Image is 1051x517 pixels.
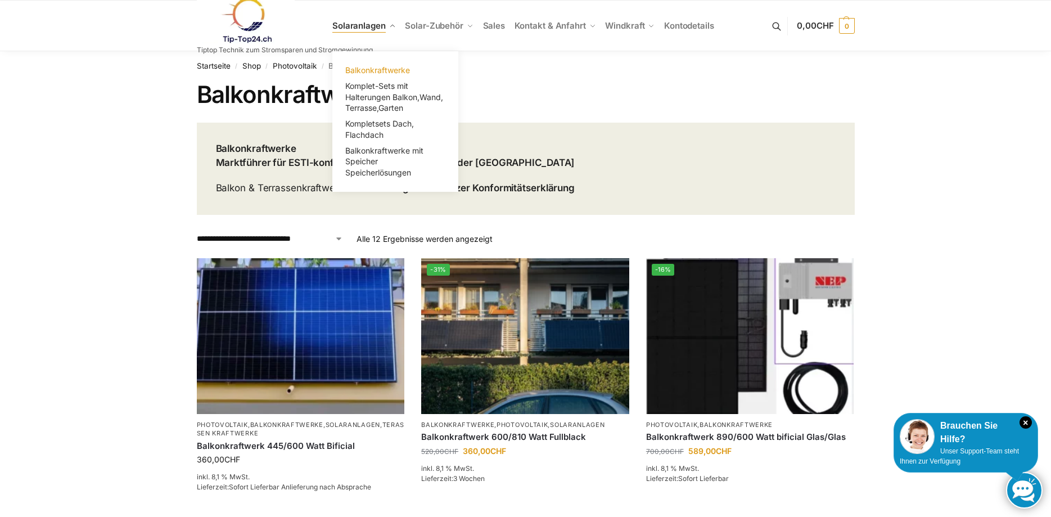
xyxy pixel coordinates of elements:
[660,1,719,51] a: Kontodetails
[646,447,684,456] bdi: 700,00
[483,20,506,31] span: Sales
[1020,416,1032,429] i: Schließen
[216,181,575,196] p: Balkon & Terrassenkraftwerke mit
[197,421,405,437] a: Terassen Kraftwerke
[197,483,371,491] span: Lieferzeit:
[197,421,405,438] p: , , ,
[601,1,660,51] a: Windkraft
[197,440,405,452] a: Balkonkraftwerk 445/600 Watt Bificial
[444,447,458,456] span: CHF
[700,421,773,429] a: Balkonkraftwerke
[839,18,855,34] span: 0
[664,20,714,31] span: Kontodetails
[339,78,452,116] a: Komplet-Sets mit Halterungen Balkon,Wand, Terrasse,Garten
[646,474,729,483] span: Lieferzeit:
[332,20,386,31] span: Solaranlagen
[197,258,405,414] img: Solaranlage für den kleinen Balkon
[478,1,509,51] a: Sales
[197,455,240,464] bdi: 360,00
[197,80,855,109] h1: Balkonkraftwerke
[797,20,833,31] span: 0,00
[339,116,452,143] a: Kompletsets Dach, Flachdach
[421,464,629,474] p: inkl. 8,1 % MwSt.
[345,119,414,140] span: Kompletsets Dach, Flachdach
[422,182,575,194] strong: Schweizer Konformitätserklärung
[197,51,855,80] nav: Breadcrumb
[250,421,323,429] a: Balkonkraftwerke
[646,258,854,414] img: Bificiales Hochleistungsmodul
[197,47,373,53] p: Tiptop Technik zum Stromsparen und Stromgewinnung
[421,421,494,429] a: Balkonkraftwerke
[509,1,601,51] a: Kontakt & Anfahrt
[670,447,684,456] span: CHF
[646,258,854,414] a: -16%Bificiales Hochleistungsmodul
[716,446,732,456] span: CHF
[550,421,605,429] a: Solaranlagen
[242,61,261,70] a: Shop
[339,62,452,78] a: Balkonkraftwerke
[197,472,405,482] p: inkl. 8,1 % MwSt.
[900,419,1032,446] div: Brauchen Sie Hilfe?
[605,20,644,31] span: Windkraft
[216,157,575,168] strong: Marktführer für ESTI-konforme Steckerkraftwerke in der [GEOGRAPHIC_DATA]
[688,446,732,456] bdi: 589,00
[345,146,423,177] span: Balkonkraftwerke mit Speicher Speicherlösungen
[515,20,586,31] span: Kontakt & Anfahrt
[463,446,506,456] bdi: 360,00
[345,65,410,75] span: Balkonkraftwerke
[900,447,1019,465] span: Unser Support-Team steht Ihnen zur Verfügung
[900,419,935,454] img: Customer service
[421,431,629,443] a: Balkonkraftwerk 600/810 Watt Fullblack
[421,258,629,414] a: -31%2 Balkonkraftwerke
[453,474,485,483] span: 3 Wochen
[646,431,854,443] a: Balkonkraftwerk 890/600 Watt bificial Glas/Glas
[326,421,380,429] a: Solaranlagen
[490,446,506,456] span: CHF
[646,421,697,429] a: Photovoltaik
[216,143,296,154] strong: Balkonkraftwerke
[817,20,834,31] span: CHF
[421,258,629,414] img: 2 Balkonkraftwerke
[345,81,443,113] span: Komplet-Sets mit Halterungen Balkon,Wand, Terrasse,Garten
[229,483,371,491] span: Sofort Lieferbar Anlieferung nach Absprache
[197,421,248,429] a: Photovoltaik
[400,1,478,51] a: Solar-Zubehör
[224,455,240,464] span: CHF
[797,9,854,43] a: 0,00CHF 0
[405,20,463,31] span: Solar-Zubehör
[646,421,854,429] p: ,
[357,233,493,245] p: Alle 12 Ergebnisse werden angezeigt
[273,61,317,70] a: Photovoltaik
[197,61,231,70] a: Startseite
[231,62,242,71] span: /
[646,464,854,474] p: inkl. 8,1 % MwSt.
[421,474,485,483] span: Lieferzeit:
[421,447,458,456] bdi: 520,00
[678,474,729,483] span: Sofort Lieferbar
[421,421,629,429] p: , ,
[317,62,328,71] span: /
[339,143,452,181] a: Balkonkraftwerke mit Speicher Speicherlösungen
[497,421,548,429] a: Photovoltaik
[261,62,273,71] span: /
[197,233,343,245] select: Shop-Reihenfolge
